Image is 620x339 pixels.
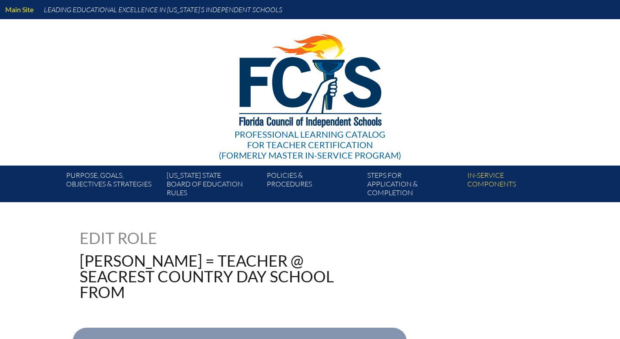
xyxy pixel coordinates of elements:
[247,139,373,150] span: for Teacher Certification
[464,169,564,202] a: In-servicecomponents
[364,169,464,202] a: Steps forapplication & completion
[80,230,255,246] h1: Edit Role
[215,17,405,162] a: Professional Learning Catalog for Teacher Certification(formerly Master In-service Program)
[219,129,401,160] div: Professional Learning Catalog (formerly Master In-service Program)
[63,169,163,202] a: Purpose, goals,objectives & strategies
[220,19,400,138] img: FCISlogo221.eps
[2,3,37,15] a: Main Site
[80,253,365,300] h1: [PERSON_NAME] = Teacher @ Seacrest Country Day School from
[163,169,263,202] a: [US_STATE] StateBoard of Education rules
[263,169,363,202] a: Policies &Procedures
